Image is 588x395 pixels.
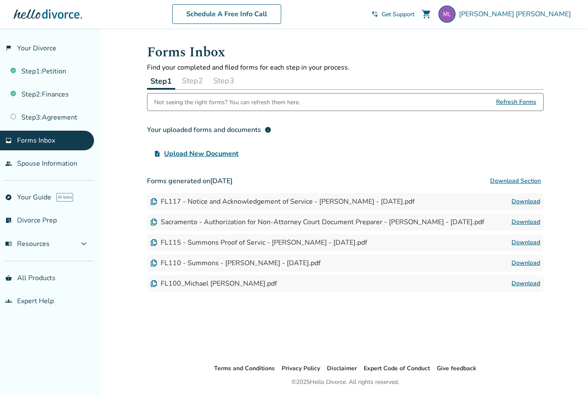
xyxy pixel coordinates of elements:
div: Your uploaded forms and documents [147,125,271,135]
img: Document [150,280,157,287]
span: phone_in_talk [371,11,378,18]
a: Download [512,258,540,268]
span: shopping_cart [421,9,432,19]
span: Get Support [382,10,415,18]
span: Refresh Forms [496,94,536,111]
span: list_alt_check [5,217,12,224]
span: Forms Inbox [17,136,55,145]
div: FL100_Michael [PERSON_NAME].pdf [150,279,277,288]
a: Expert Code of Conduct [364,364,430,372]
h3: Forms generated on [DATE] [147,173,544,190]
li: Give feedback [437,363,476,374]
p: Find your completed and filed forms for each step in your process. [147,63,544,72]
button: Step3 [210,72,238,89]
span: people [5,160,12,167]
div: FL117 - Notice and Acknowledgement of Service - [PERSON_NAME] - [DATE].pdf [150,197,415,206]
button: Step1 [147,72,175,90]
span: Upload New Document [164,149,238,159]
span: AI beta [56,193,73,202]
span: flag_2 [5,45,12,52]
span: shopping_basket [5,275,12,281]
div: Not seeing the right forms? You can refresh them here. [154,94,300,111]
h1: Forms Inbox [147,42,544,63]
span: Resources [5,239,50,249]
div: © 2025 Hello Divorce. All rights reserved. [291,377,399,387]
span: [PERSON_NAME] [PERSON_NAME] [459,9,574,19]
a: Download [512,278,540,289]
span: inbox [5,137,12,144]
span: menu_book [5,240,12,247]
span: upload_file [154,150,161,157]
div: FL110 - Summons - [PERSON_NAME] - [DATE].pdf [150,258,320,268]
a: Privacy Policy [282,364,320,372]
img: Document [150,219,157,225]
img: Document [150,239,157,246]
a: Download [512,217,540,227]
a: Download [512,237,540,248]
span: info [265,126,271,133]
span: explore [5,194,12,201]
img: Document [150,198,157,205]
button: Download Section [488,173,544,190]
li: Disclaimer [327,363,357,374]
a: Download [512,196,540,207]
button: Step2 [179,72,206,89]
img: mpjlewis@gmail.com [438,6,456,23]
span: expand_more [79,239,89,249]
div: FL115 - Summons Proof of Servic - [PERSON_NAME] - [DATE].pdf [150,238,367,247]
a: Schedule A Free Info Call [172,4,281,24]
div: Sacramento - Authorization for Non-Attorney Court Document Preparer - [PERSON_NAME] - [DATE].pdf [150,217,484,227]
iframe: Chat Widget [545,354,588,395]
a: Terms and Conditions [214,364,275,372]
a: phone_in_talkGet Support [371,10,415,18]
img: Document [150,260,157,266]
span: groups [5,298,12,304]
